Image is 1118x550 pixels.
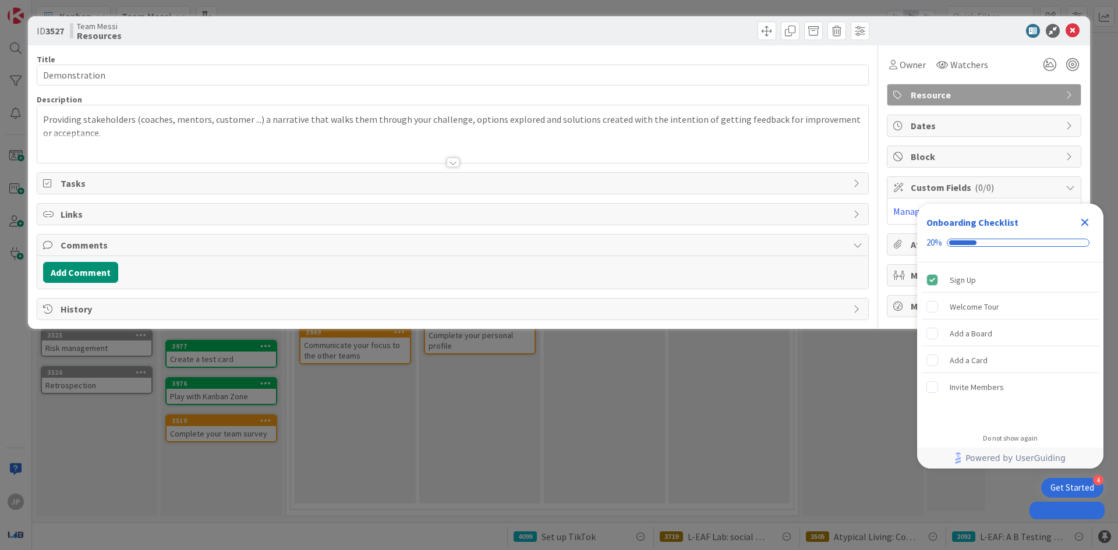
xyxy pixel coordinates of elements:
[893,205,983,217] a: Manage Custom Fields
[983,434,1038,443] div: Do not show again
[900,58,926,72] span: Owner
[965,451,1066,465] span: Powered by UserGuiding
[950,58,988,72] span: Watchers
[911,299,1060,313] span: Metrics
[37,94,82,105] span: Description
[922,321,1099,346] div: Add a Board is incomplete.
[922,374,1099,400] div: Invite Members is incomplete.
[917,448,1103,469] div: Footer
[922,294,1099,320] div: Welcome Tour is incomplete.
[926,237,1094,248] div: Checklist progress: 20%
[950,327,992,340] div: Add a Board
[61,302,847,316] span: History
[77,31,122,40] b: Resources
[922,347,1099,373] div: Add a Card is incomplete.
[61,176,847,190] span: Tasks
[911,180,1060,194] span: Custom Fields
[1075,213,1094,232] div: Close Checklist
[911,150,1060,164] span: Block
[77,22,122,31] span: Team Messi
[917,262,1103,426] div: Checklist items
[911,268,1060,282] span: Mirrors
[1050,482,1094,494] div: Get Started
[950,273,976,287] div: Sign Up
[37,65,869,86] input: type card name here...
[911,119,1060,133] span: Dates
[911,88,1060,102] span: Resource
[950,300,999,314] div: Welcome Tour
[1093,475,1103,485] div: 4
[926,215,1018,229] div: Onboarding Checklist
[61,238,847,252] span: Comments
[37,54,55,65] label: Title
[61,207,847,221] span: Links
[950,380,1004,394] div: Invite Members
[43,262,118,283] button: Add Comment
[926,237,942,248] div: 20%
[45,25,64,37] b: 3527
[950,353,988,367] div: Add a Card
[1041,478,1103,498] div: Open Get Started checklist, remaining modules: 4
[923,448,1098,469] a: Powered by UserGuiding
[922,267,1099,293] div: Sign Up is complete.
[37,24,64,38] span: ID
[975,182,994,193] span: ( 0/0 )
[911,237,1060,251] span: Attachments
[917,204,1103,469] div: Checklist Container
[43,113,862,139] p: Providing stakeholders (coaches, mentors, customer ...) a narrative that walks them through your ...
